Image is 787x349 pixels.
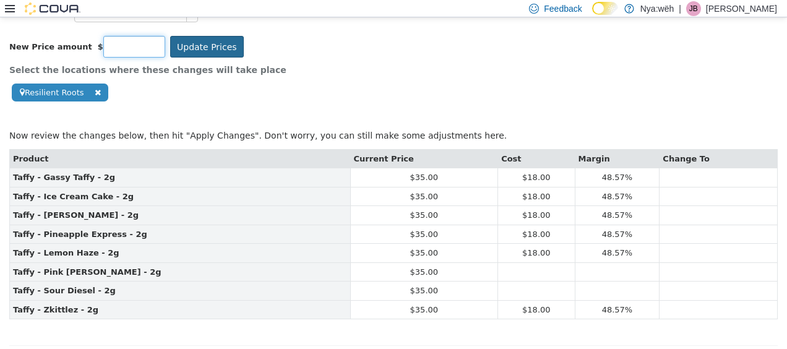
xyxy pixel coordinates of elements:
[350,132,498,151] th: Current Price
[498,170,575,189] td: $18.00
[498,283,575,302] td: $18.00
[13,193,139,202] strong: Taffy - [PERSON_NAME] - 2g
[544,2,582,15] span: Feedback
[350,283,498,302] td: $35.00
[350,151,498,170] td: $35.00
[686,1,701,16] div: Jenna Bristol
[660,132,778,151] th: Change To
[350,226,498,246] td: $35.00
[498,151,575,170] td: $18.00
[350,207,498,226] td: $35.00
[13,269,116,278] strong: Taffy - Sour Diesel - 2g
[350,264,498,283] td: $35.00
[13,174,134,184] strong: Taffy - Ice Cream Cake - 2g
[350,245,498,264] td: $35.00
[9,112,778,125] p: Now review the changes below, then hit "Apply Changes". Don't worry, you can still make some adju...
[13,155,115,165] strong: Taffy - Gassy Taffy - 2g
[706,1,777,16] p: [PERSON_NAME]
[12,66,108,84] span: Resilient Roots
[498,207,575,226] td: $18.00
[689,1,698,16] span: JB
[592,2,618,15] input: Dark Mode
[9,24,103,36] label: New Price amount $
[498,189,575,208] td: $18.00
[575,189,660,208] td: 48.57%
[498,226,575,246] td: $18.00
[10,132,351,151] th: Product
[679,1,681,16] p: |
[170,19,244,40] button: Update Prices
[350,189,498,208] td: $35.00
[575,226,660,246] td: 48.57%
[575,132,660,151] th: Margin
[575,151,660,170] td: 48.57%
[9,47,384,58] h5: Select the locations where these changes will take place
[350,170,498,189] td: $35.00
[575,207,660,226] td: 48.57%
[575,283,660,302] td: 48.57%
[501,136,523,148] button: Cost
[13,288,98,297] strong: Taffy - Zkittlez - 2g
[575,170,660,189] td: 48.57%
[13,212,147,222] strong: Taffy - Pineapple Express - 2g
[25,2,80,15] img: Cova
[640,1,674,16] p: Nya:wëh
[13,231,119,240] strong: Taffy - Lemon Haze - 2g
[13,250,161,259] strong: Taffy - Pink [PERSON_NAME] - 2g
